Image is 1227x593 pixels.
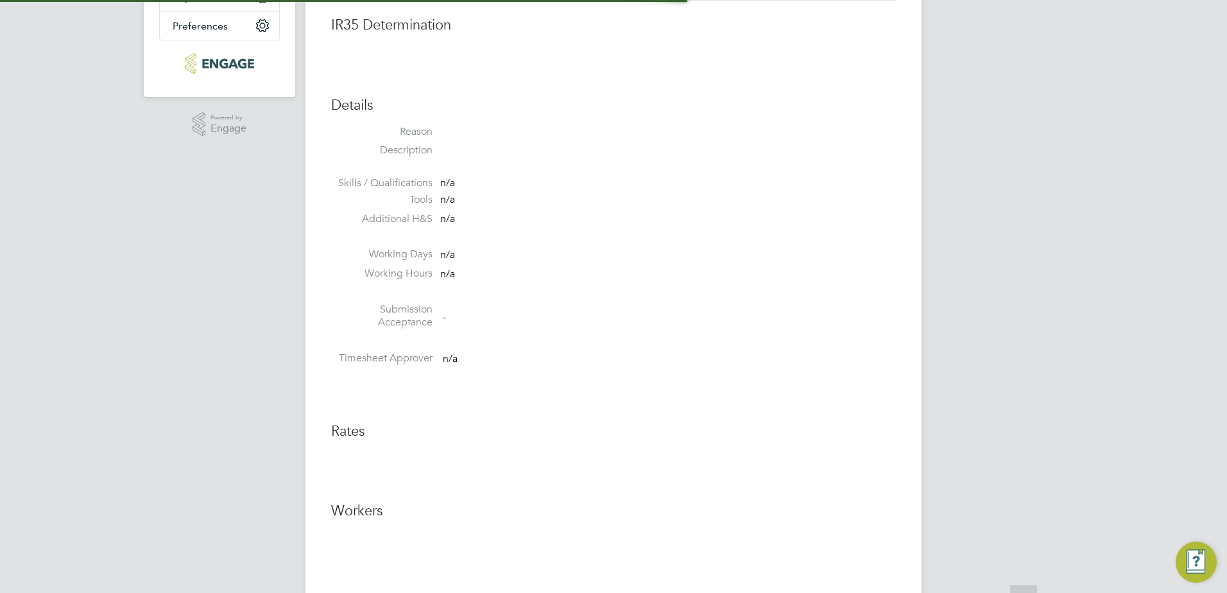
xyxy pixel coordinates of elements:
h3: Details [331,96,896,115]
span: n/a [440,212,455,225]
span: Engage [210,123,246,134]
label: Skills / Qualifications [331,176,433,190]
label: Reason [331,125,433,139]
label: Working Days [331,248,433,261]
label: Submission Acceptance [331,303,433,330]
span: n/a [440,268,455,280]
span: n/a [443,352,458,365]
span: n/a [440,248,455,261]
span: n/a [440,176,455,189]
span: - [443,310,446,323]
h3: IR35 Determination [331,16,896,35]
button: Preferences [160,12,279,40]
a: Powered byEngage [193,112,247,137]
label: Timesheet Approver [331,352,433,365]
a: Go to home page [159,53,280,74]
label: Tools [331,193,433,207]
h3: Workers [331,502,896,520]
label: Additional H&S [331,212,433,226]
label: Working Hours [331,267,433,280]
h3: Rates [331,422,896,441]
span: Powered by [210,112,246,123]
label: Description [331,144,433,157]
img: educationmattersgroup-logo-retina.png [185,53,253,74]
button: Engage Resource Center [1176,542,1217,583]
span: Preferences [173,20,228,32]
span: n/a [440,193,455,206]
